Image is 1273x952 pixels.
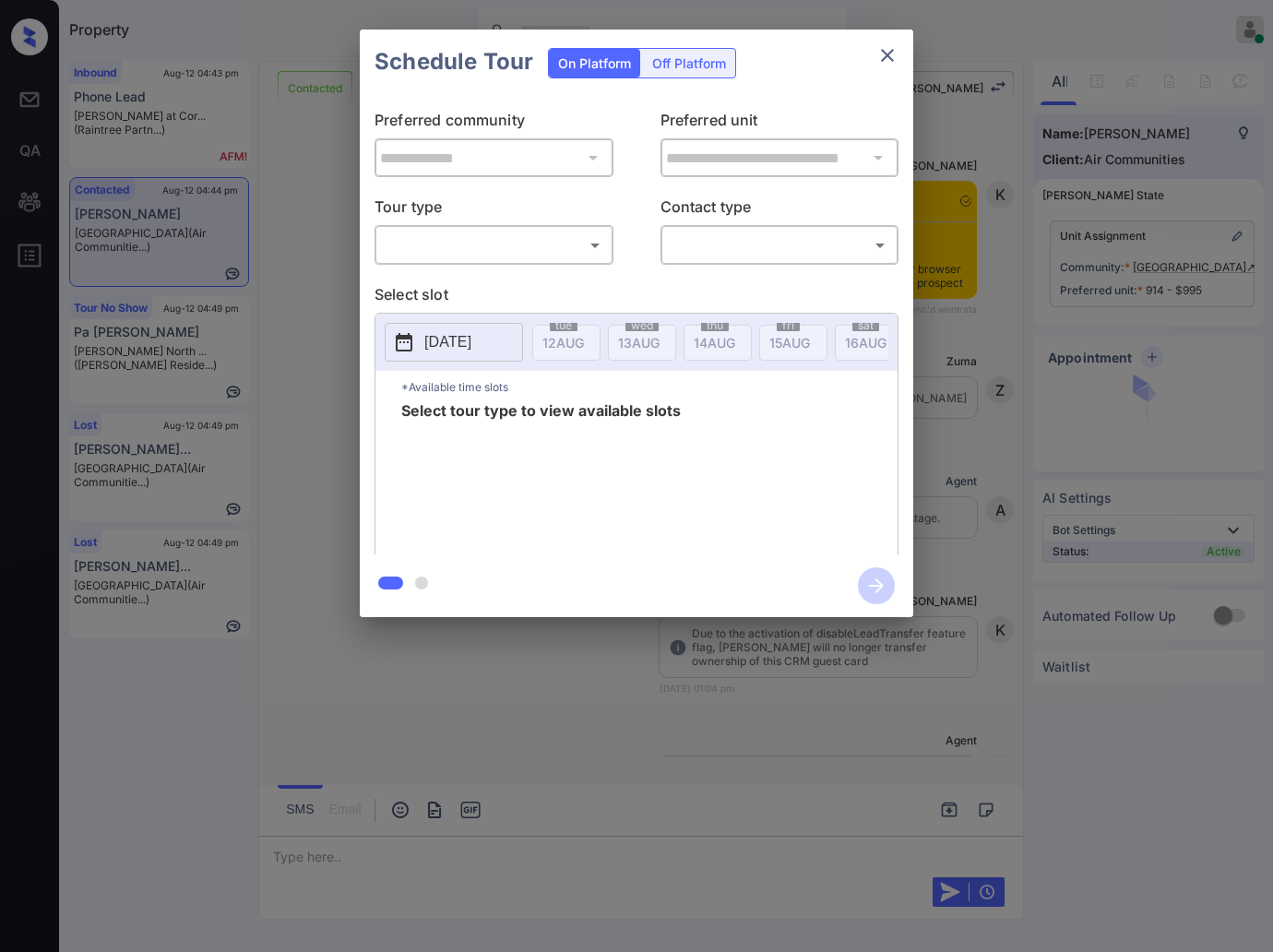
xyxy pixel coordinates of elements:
[401,403,681,551] span: Select tour type to view available slots
[360,30,548,94] h2: Schedule Tour
[643,49,735,77] div: Off Platform
[660,196,899,225] p: Contact type
[385,323,523,362] button: [DATE]
[375,283,898,313] p: Select slot
[424,331,471,353] p: [DATE]
[401,371,898,403] p: *Available time slots
[375,109,613,138] p: Preferred community
[549,49,640,77] div: On Platform
[375,196,613,225] p: Tour type
[869,37,906,74] button: close
[660,109,899,138] p: Preferred unit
